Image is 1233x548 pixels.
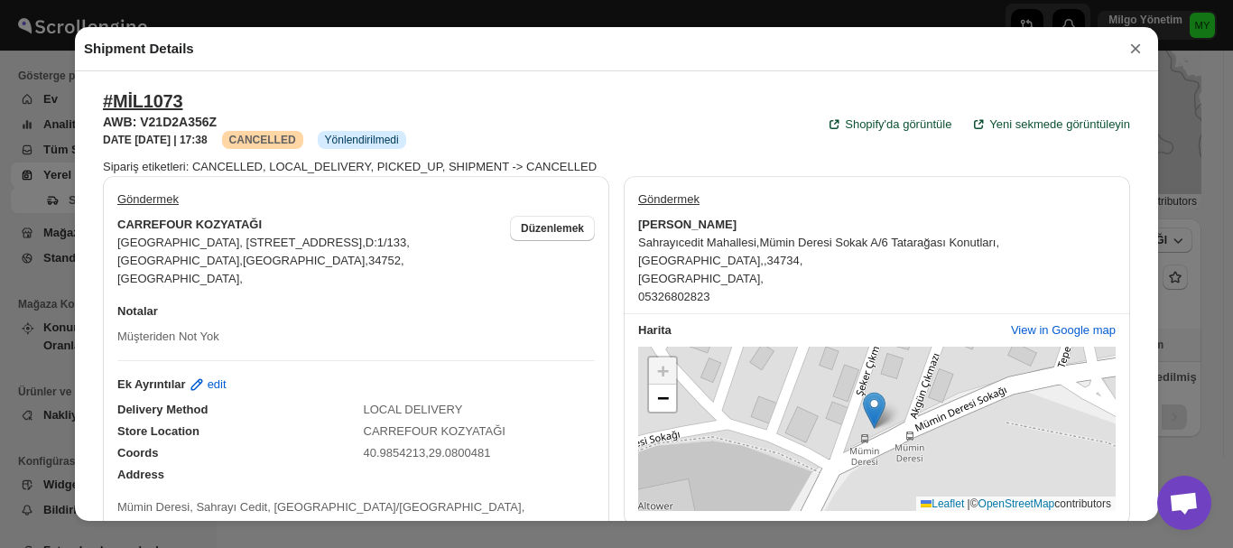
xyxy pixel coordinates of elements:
[657,386,669,409] span: −
[521,221,584,236] span: Düzenlemek
[177,370,237,399] button: edit
[638,236,759,249] span: Sahrayıcedit Mahallesi ,
[989,116,1130,134] span: Yeni sekmede görüntüleyin
[103,133,208,147] h3: DATE
[117,216,262,234] b: CARREFOUR KOZYATAĞI
[117,272,243,285] span: [GEOGRAPHIC_DATA] ,
[368,254,404,267] span: 34752 ,
[117,304,158,318] b: Notalar
[649,385,676,412] a: Zoom out
[366,236,410,249] span: D:1/133 ,
[208,376,227,394] span: edit
[117,500,524,532] span: Mümin Deresi, Sahrayı Cedit, [GEOGRAPHIC_DATA]/[GEOGRAPHIC_DATA], [GEOGRAPHIC_DATA]
[117,254,243,267] span: [GEOGRAPHIC_DATA] ,
[103,158,1130,176] div: Sipariş etiketleri: CANCELLED, LOCAL_DELIVERY, PICKED_UP, SHIPMENT -> CANCELLED
[364,446,491,460] span: 40.9854213,29.0800481
[117,376,186,394] b: Ek Ayrıntılar
[845,116,951,134] span: Shopify'da görüntüle
[638,290,710,303] span: 05326802823
[638,254,764,267] span: [GEOGRAPHIC_DATA] ,
[968,497,970,510] span: |
[649,358,676,385] a: Zoom in
[1157,476,1211,530] div: Açık sohbet
[921,497,964,510] a: Leaflet
[638,323,672,337] b: Harita
[759,236,999,249] span: Mümin Deresi Sokak A/6 Tatarağası Konutları ,
[243,254,368,267] span: [GEOGRAPHIC_DATA] ,
[103,113,406,131] h3: AWB: V21D2A356Z
[916,497,1116,512] div: © contributors
[1000,316,1126,345] button: View in Google map
[959,110,1141,139] button: Yeni sekmede görüntüleyin
[638,272,764,285] span: [GEOGRAPHIC_DATA] ,
[117,403,208,416] span: Delivery Method
[978,497,1055,510] a: OpenStreetMap
[1011,321,1116,339] span: View in Google map
[229,134,296,146] span: CANCELLED
[325,133,399,147] span: Yönlendirilmedi
[117,468,164,481] span: Address
[767,254,803,267] span: 34734 ,
[117,192,179,206] u: Göndermek
[638,192,700,206] u: Göndermek
[117,236,366,249] span: [GEOGRAPHIC_DATA], [STREET_ADDRESS] ,
[510,216,595,241] button: Düzenlemek
[638,216,737,234] b: [PERSON_NAME]
[117,446,159,460] span: Coords
[764,254,767,267] span: ,
[364,403,463,416] span: LOCAL DELIVERY
[1122,36,1149,61] button: ×
[863,392,885,429] img: Marker
[364,424,505,438] span: CARREFOUR KOZYATAĞI
[103,90,182,112] button: #MİL1073
[117,424,199,438] span: Store Location
[814,110,962,139] a: Shopify'da görüntüle
[84,40,194,58] h2: Shipment Details
[117,330,219,343] span: Müşteriden Not Yok
[134,134,207,146] b: [DATE] | 17:38
[657,359,669,382] span: +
